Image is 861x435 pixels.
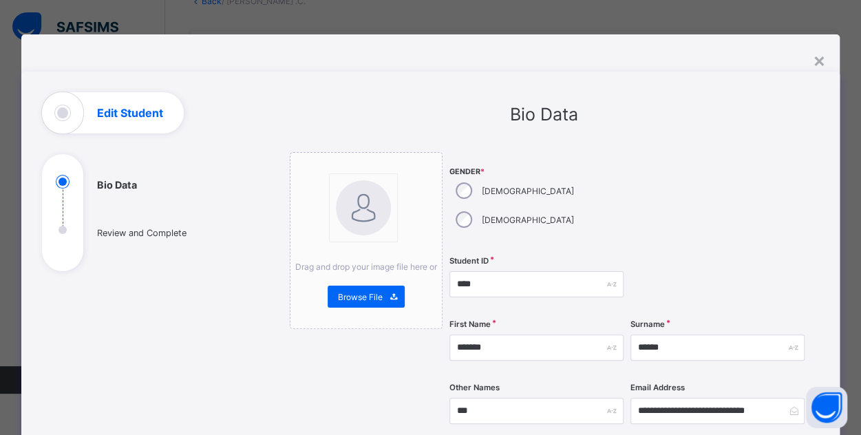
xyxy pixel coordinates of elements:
img: bannerImage [336,180,391,235]
label: Other Names [449,383,500,392]
h1: Edit Student [97,107,163,118]
label: First Name [449,319,491,329]
span: Bio Data [510,104,578,125]
label: [DEMOGRAPHIC_DATA] [482,215,574,225]
span: Browse File [338,292,383,302]
label: Surname [630,319,665,329]
button: Open asap [806,387,847,428]
div: × [813,48,826,72]
span: Gender [449,167,624,176]
label: Student ID [449,256,489,266]
label: Email Address [630,383,685,392]
label: [DEMOGRAPHIC_DATA] [482,186,574,196]
div: bannerImageDrag and drop your image file here orBrowse File [290,152,443,329]
span: Drag and drop your image file here or [295,262,437,272]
